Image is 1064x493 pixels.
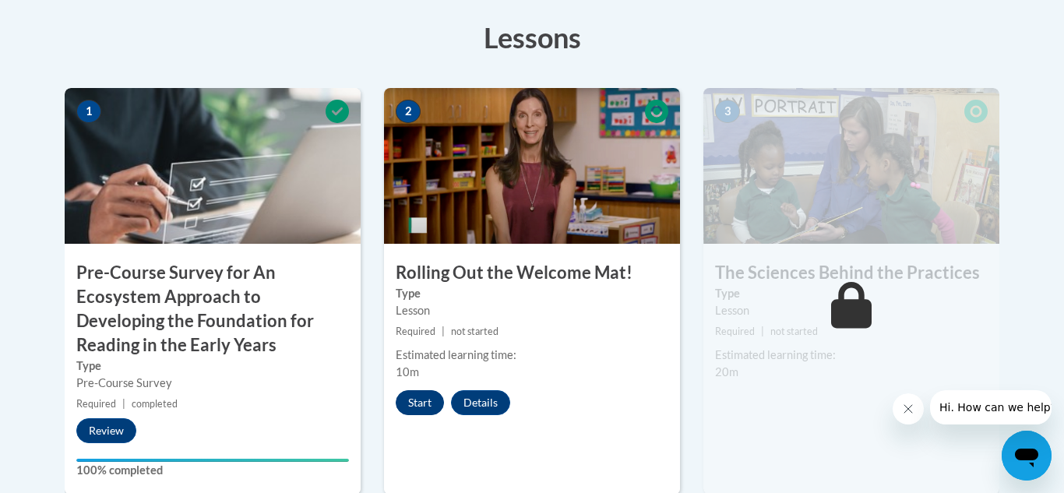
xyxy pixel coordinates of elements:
[761,326,764,337] span: |
[76,462,349,479] label: 100% completed
[715,100,740,123] span: 3
[76,357,349,375] label: Type
[65,261,361,357] h3: Pre-Course Survey for An Ecosystem Approach to Developing the Foundation for Reading in the Early...
[715,302,988,319] div: Lesson
[76,100,101,123] span: 1
[9,11,126,23] span: Hi. How can we help?
[396,390,444,415] button: Start
[76,418,136,443] button: Review
[930,390,1052,424] iframe: Message from company
[396,285,668,302] label: Type
[703,261,999,285] h3: The Sciences Behind the Practices
[442,326,445,337] span: |
[384,261,680,285] h3: Rolling Out the Welcome Mat!
[715,365,738,379] span: 20m
[703,88,999,244] img: Course Image
[451,390,510,415] button: Details
[132,398,178,410] span: completed
[122,398,125,410] span: |
[76,375,349,392] div: Pre-Course Survey
[396,100,421,123] span: 2
[65,18,999,57] h3: Lessons
[384,88,680,244] img: Course Image
[76,459,349,462] div: Your progress
[770,326,818,337] span: not started
[396,347,668,364] div: Estimated learning time:
[715,285,988,302] label: Type
[396,365,419,379] span: 10m
[76,398,116,410] span: Required
[715,326,755,337] span: Required
[1002,431,1052,481] iframe: Button to launch messaging window
[451,326,499,337] span: not started
[893,393,924,424] iframe: Close message
[396,326,435,337] span: Required
[65,88,361,244] img: Course Image
[396,302,668,319] div: Lesson
[715,347,988,364] div: Estimated learning time:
